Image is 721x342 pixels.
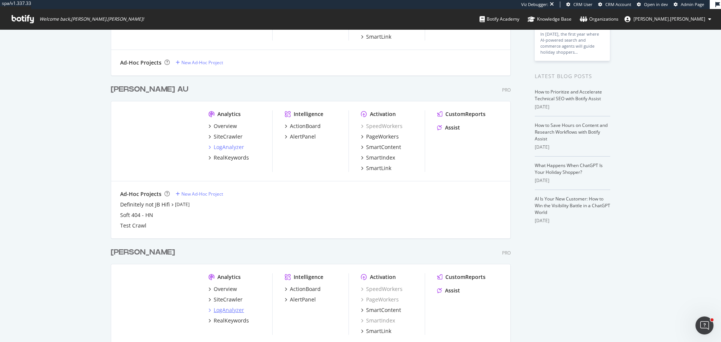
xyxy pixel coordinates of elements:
[290,285,321,293] div: ActionBoard
[674,2,704,8] a: Admin Page
[361,143,401,151] a: SmartContent
[208,143,244,151] a: LogAnalyzer
[111,84,192,95] a: [PERSON_NAME] AU
[437,287,460,294] a: Assist
[566,2,593,8] a: CRM User
[294,110,323,118] div: Intelligence
[605,2,631,7] span: CRM Account
[361,317,395,324] a: SmartIndex
[361,327,391,335] a: SmartLink
[181,191,223,197] div: New Ad-Hoc Project
[437,273,486,281] a: CustomReports
[535,72,610,80] div: Latest Blog Posts
[502,250,511,256] div: Pro
[535,89,602,102] a: How to Prioritize and Accelerate Technical SEO with Botify Assist
[528,9,572,29] a: Knowledge Base
[285,296,316,303] a: AlertPanel
[366,154,395,161] div: SmartIndex
[366,33,391,41] div: SmartLink
[120,190,161,198] div: Ad-Hoc Projects
[366,306,401,314] div: SmartContent
[445,124,460,131] div: Assist
[366,133,399,140] div: PageWorkers
[208,306,244,314] a: LogAnalyzer
[535,144,610,151] div: [DATE]
[294,273,323,281] div: Intelligence
[361,296,399,303] a: PageWorkers
[285,133,316,140] a: AlertPanel
[437,110,486,118] a: CustomReports
[521,2,548,8] div: Viz Debugger:
[361,164,391,172] a: SmartLink
[285,122,321,130] a: ActionBoard
[208,285,237,293] a: Overview
[580,9,618,29] a: Organizations
[502,87,511,93] div: Pro
[208,317,249,324] a: RealKeywords
[695,316,713,334] iframe: Intercom live chat
[181,59,223,66] div: New Ad-Hoc Project
[634,16,705,22] span: lou.aldrin
[637,2,668,8] a: Open in dev
[214,143,244,151] div: LogAnalyzer
[214,317,249,324] div: RealKeywords
[214,306,244,314] div: LogAnalyzer
[370,110,396,118] div: Activation
[370,273,396,281] div: Activation
[480,9,519,29] a: Botify Academy
[208,296,243,303] a: SiteCrawler
[111,247,178,258] a: [PERSON_NAME]
[290,296,316,303] div: AlertPanel
[580,15,618,23] div: Organizations
[208,154,249,161] a: RealKeywords
[535,162,603,175] a: What Happens When ChatGPT Is Your Holiday Shopper?
[445,287,460,294] div: Assist
[535,217,610,224] div: [DATE]
[111,247,175,258] div: [PERSON_NAME]
[120,222,146,229] a: Test Crawl
[681,2,704,7] span: Admin Page
[217,273,241,281] div: Analytics
[290,122,321,130] div: ActionBoard
[361,154,395,161] a: SmartIndex
[437,124,460,131] a: Assist
[176,191,223,197] a: New Ad-Hoc Project
[120,211,153,219] a: Soft 404 - HN
[361,285,403,293] a: SpeedWorkers
[361,133,399,140] a: PageWorkers
[361,33,391,41] a: SmartLink
[535,177,610,184] div: [DATE]
[480,15,519,23] div: Botify Academy
[618,13,717,25] button: [PERSON_NAME].[PERSON_NAME]
[644,2,668,7] span: Open in dev
[120,273,196,334] img: www.joycemayne.com.au
[285,285,321,293] a: ActionBoard
[540,31,604,55] div: In [DATE], the first year where AI-powered search and commerce agents will guide holiday shoppers…
[573,2,593,7] span: CRM User
[366,327,391,335] div: SmartLink
[214,154,249,161] div: RealKeywords
[176,59,223,66] a: New Ad-Hoc Project
[366,143,401,151] div: SmartContent
[535,196,610,215] a: AI Is Your New Customer: How to Win the Visibility Battle in a ChatGPT World
[120,201,170,208] a: Definitely not JB Hifi
[120,110,196,171] img: harveynorman.com.au
[445,273,486,281] div: CustomReports
[120,59,161,66] div: Ad-Hoc Projects
[366,164,391,172] div: SmartLink
[535,122,608,142] a: How to Save Hours on Content and Research Workflows with Botify Assist
[445,110,486,118] div: CustomReports
[214,296,243,303] div: SiteCrawler
[535,104,610,110] div: [DATE]
[217,110,241,118] div: Analytics
[111,84,189,95] div: [PERSON_NAME] AU
[214,133,243,140] div: SiteCrawler
[361,122,403,130] a: SpeedWorkers
[39,16,144,22] span: Welcome back, [PERSON_NAME].[PERSON_NAME] !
